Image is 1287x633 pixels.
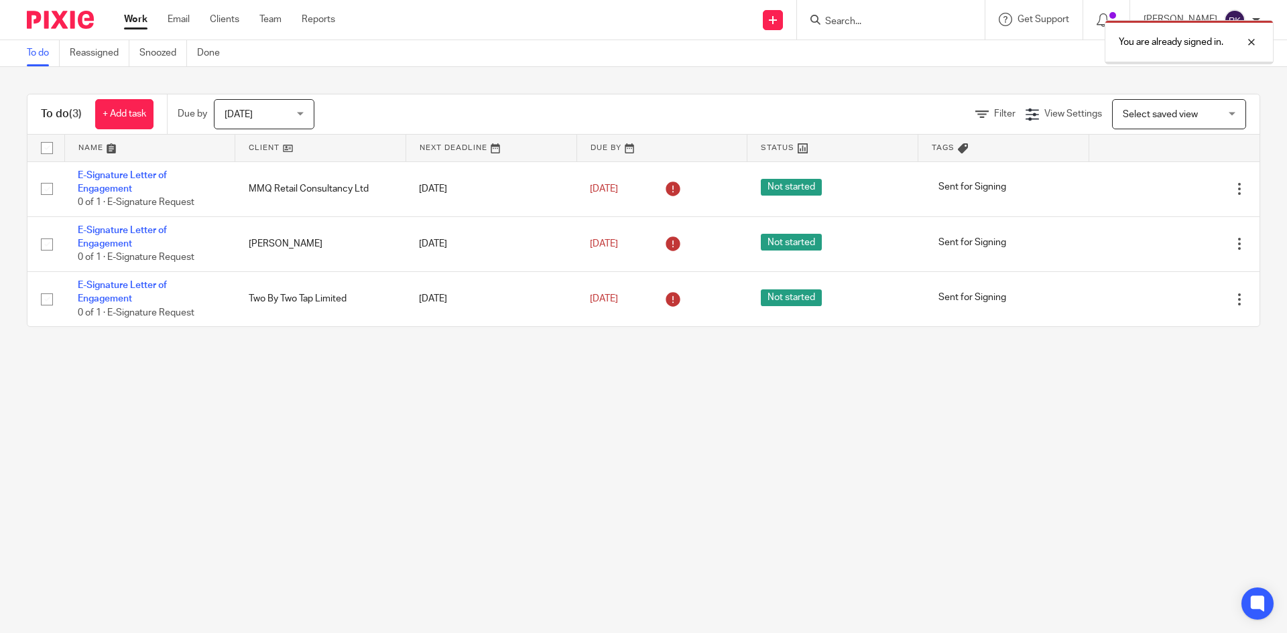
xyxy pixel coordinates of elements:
[406,161,576,216] td: [DATE]
[70,40,129,66] a: Reassigned
[78,281,167,303] a: E-Signature Letter of Engagement
[406,216,576,271] td: [DATE]
[235,271,406,326] td: Two By Two Tap Limited
[1224,9,1245,31] img: svg%3E
[761,234,822,251] span: Not started
[168,13,190,26] a: Email
[932,179,1013,196] span: Sent for Signing
[124,13,147,26] a: Work
[78,226,167,249] a: E-Signature Letter of Engagement
[932,289,1013,306] span: Sent for Signing
[994,109,1016,119] span: Filter
[197,40,230,66] a: Done
[1044,109,1102,119] span: View Settings
[259,13,282,26] a: Team
[69,109,82,119] span: (3)
[761,289,822,306] span: Not started
[761,179,822,196] span: Not started
[210,13,239,26] a: Clients
[139,40,187,66] a: Snoozed
[302,13,335,26] a: Reports
[932,144,955,151] span: Tags
[235,161,406,216] td: MMQ Retail Consultancy Ltd
[932,234,1013,251] span: Sent for Signing
[78,253,194,263] span: 0 of 1 · E-Signature Request
[235,216,406,271] td: [PERSON_NAME]
[178,107,207,121] p: Due by
[78,308,194,318] span: 0 of 1 · E-Signature Request
[27,11,94,29] img: Pixie
[590,239,618,249] span: [DATE]
[225,110,253,119] span: [DATE]
[590,184,618,194] span: [DATE]
[78,198,194,207] span: 0 of 1 · E-Signature Request
[41,107,82,121] h1: To do
[27,40,60,66] a: To do
[590,294,618,303] span: [DATE]
[78,171,167,194] a: E-Signature Letter of Engagement
[95,99,154,129] a: + Add task
[406,271,576,326] td: [DATE]
[1119,36,1223,49] p: You are already signed in.
[1123,110,1198,119] span: Select saved view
